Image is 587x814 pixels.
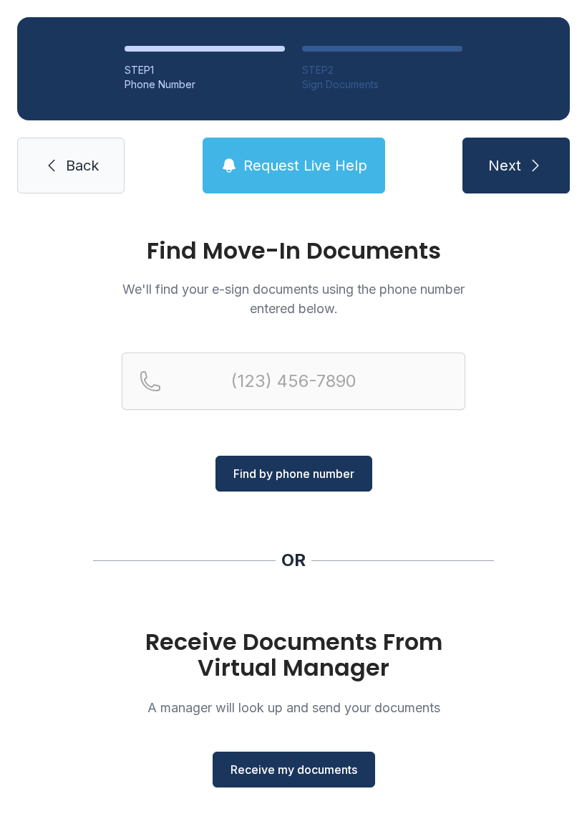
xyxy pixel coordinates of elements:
[302,63,462,77] div: STEP 2
[231,761,357,778] span: Receive my documents
[122,629,465,681] h1: Receive Documents From Virtual Manager
[125,63,285,77] div: STEP 1
[488,155,521,176] span: Next
[122,279,465,318] p: We'll find your e-sign documents using the phone number entered below.
[233,465,354,482] span: Find by phone number
[243,155,367,176] span: Request Live Help
[125,77,285,92] div: Phone Number
[122,698,465,717] p: A manager will look up and send your documents
[66,155,99,176] span: Back
[281,549,306,572] div: OR
[122,353,465,410] input: Reservation phone number
[122,239,465,262] h1: Find Move-In Documents
[302,77,462,92] div: Sign Documents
